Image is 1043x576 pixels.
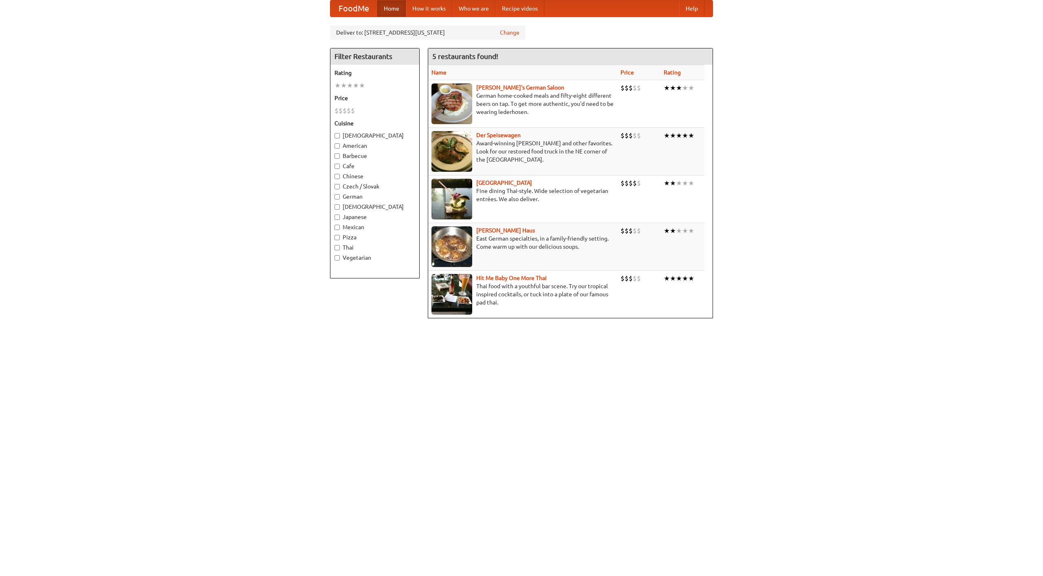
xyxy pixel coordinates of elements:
a: [GEOGRAPHIC_DATA] [476,180,532,186]
p: East German specialties, in a family-friendly setting. Come warm up with our delicious soups. [431,234,614,251]
h5: Cuisine [334,119,415,127]
li: ★ [347,81,353,90]
input: [DEMOGRAPHIC_DATA] [334,204,340,210]
label: Japanese [334,213,415,221]
li: $ [343,106,347,115]
li: ★ [682,131,688,140]
li: ★ [670,179,676,188]
label: Mexican [334,223,415,231]
li: ★ [670,131,676,140]
img: esthers.jpg [431,83,472,124]
li: $ [625,83,629,92]
input: [DEMOGRAPHIC_DATA] [334,133,340,138]
li: ★ [682,274,688,283]
li: ★ [664,179,670,188]
label: Cafe [334,162,415,170]
img: speisewagen.jpg [431,131,472,172]
li: ★ [670,83,676,92]
a: [PERSON_NAME]'s German Saloon [476,84,564,91]
li: ★ [676,226,682,235]
li: $ [629,274,633,283]
li: $ [621,131,625,140]
a: FoodMe [330,0,377,17]
li: $ [629,226,633,235]
h4: Filter Restaurants [330,48,419,65]
input: Czech / Slovak [334,184,340,189]
li: $ [347,106,351,115]
p: German home-cooked meals and fifty-eight different beers on tap. To get more authentic, you'd nee... [431,92,614,116]
li: ★ [682,226,688,235]
li: $ [339,106,343,115]
li: $ [633,179,637,188]
input: Japanese [334,215,340,220]
img: kohlhaus.jpg [431,226,472,267]
div: Deliver to: [STREET_ADDRESS][US_STATE] [330,25,526,40]
a: Who we are [452,0,495,17]
li: ★ [664,131,670,140]
li: ★ [688,226,694,235]
li: $ [621,83,625,92]
li: $ [621,226,625,235]
li: ★ [670,226,676,235]
li: $ [633,274,637,283]
h5: Rating [334,69,415,77]
input: Cafe [334,164,340,169]
li: $ [334,106,339,115]
li: $ [637,274,641,283]
a: Recipe videos [495,0,544,17]
li: $ [625,179,629,188]
li: ★ [664,274,670,283]
a: Price [621,69,634,76]
li: $ [633,226,637,235]
p: Thai food with a youthful bar scene. Try our tropical inspired cocktails, or tuck into a plate of... [431,282,614,307]
li: $ [629,179,633,188]
b: Hit Me Baby One More Thai [476,275,547,281]
a: How it works [406,0,452,17]
li: ★ [682,83,688,92]
label: German [334,193,415,201]
label: Vegetarian [334,254,415,262]
li: $ [351,106,355,115]
li: $ [629,83,633,92]
a: Der Speisewagen [476,132,521,138]
label: American [334,142,415,150]
a: Rating [664,69,681,76]
li: ★ [676,274,682,283]
li: $ [637,226,641,235]
li: ★ [688,83,694,92]
li: $ [637,131,641,140]
li: $ [621,274,625,283]
img: babythai.jpg [431,274,472,315]
a: Change [500,28,519,37]
input: Chinese [334,174,340,179]
li: $ [637,83,641,92]
p: Award-winning [PERSON_NAME] and other favorites. Look for our restored food truck in the NE corne... [431,139,614,164]
li: $ [625,274,629,283]
li: ★ [359,81,365,90]
li: ★ [688,131,694,140]
input: Thai [334,245,340,250]
ng-pluralize: 5 restaurants found! [432,53,498,60]
li: ★ [676,131,682,140]
li: ★ [664,83,670,92]
label: Chinese [334,172,415,180]
li: $ [633,83,637,92]
li: ★ [676,83,682,92]
label: Barbecue [334,152,415,160]
label: Czech / Slovak [334,182,415,191]
input: American [334,143,340,149]
label: Thai [334,243,415,252]
li: $ [621,179,625,188]
li: ★ [341,81,347,90]
label: Pizza [334,233,415,241]
input: Pizza [334,235,340,240]
input: German [334,194,340,199]
a: Name [431,69,447,76]
a: [PERSON_NAME] Haus [476,227,535,234]
label: [DEMOGRAPHIC_DATA] [334,203,415,211]
a: Help [679,0,704,17]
